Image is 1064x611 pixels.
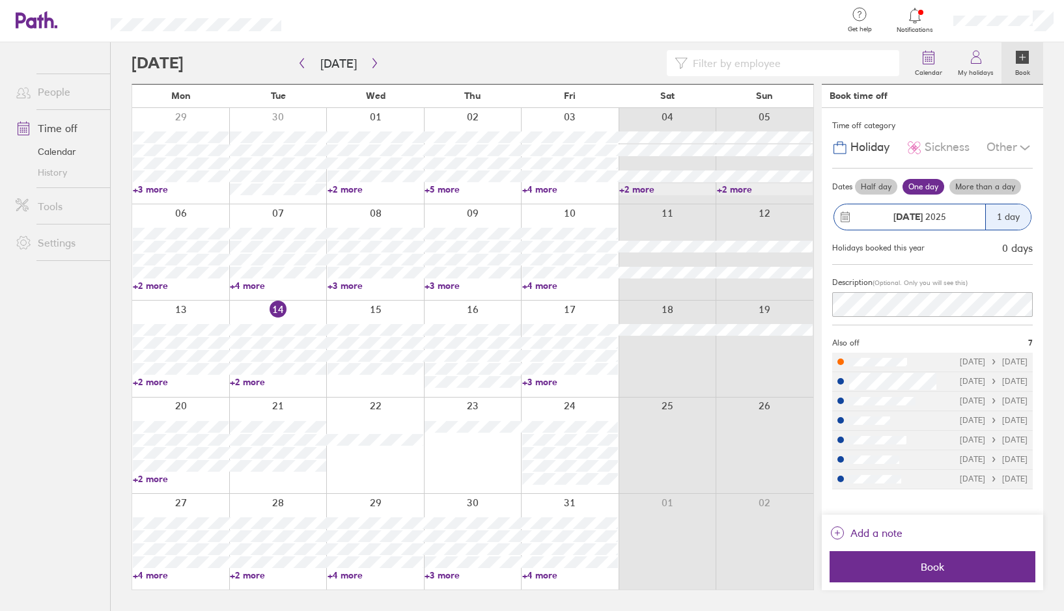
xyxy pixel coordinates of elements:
div: 1 day [985,204,1031,230]
a: +2 more [133,473,229,485]
a: +2 more [619,183,715,195]
span: Thu [464,90,481,101]
button: Book [830,551,1035,582]
span: Also off [832,338,860,347]
span: Get help [839,25,881,33]
a: +2 more [328,183,423,195]
div: Other [987,135,1033,160]
div: [DATE] [DATE] [960,416,1028,425]
a: Settings [5,230,110,256]
div: Holidays booked this year [832,243,925,252]
a: +4 more [133,569,229,581]
span: Wed [366,90,385,101]
a: +4 more [230,280,326,292]
a: Tools [5,193,110,219]
div: [DATE] [DATE] [960,474,1028,483]
span: (Optional. Only you will see this) [873,278,968,287]
div: 0 days [1002,242,1033,254]
span: Sun [756,90,773,101]
a: People [5,79,110,105]
a: +3 more [425,280,520,292]
label: One day [903,179,944,195]
div: [DATE] [DATE] [960,357,1028,366]
a: +2 more [717,183,813,195]
label: Calendar [907,65,950,77]
span: Fri [564,90,576,101]
strong: [DATE] [893,211,923,223]
span: 2025 [893,211,946,222]
span: Book [839,561,1026,573]
span: Dates [832,182,852,191]
a: +3 more [328,280,423,292]
div: [DATE] [DATE] [960,455,1028,464]
a: +2 more [230,376,326,388]
label: Book [1007,65,1038,77]
span: Holiday [850,141,889,154]
span: Sat [660,90,675,101]
div: [DATE] [DATE] [960,435,1028,444]
span: Mon [171,90,191,101]
span: Notifications [894,26,936,34]
input: Filter by employee [688,51,891,75]
a: +4 more [328,569,423,581]
span: Description [832,277,873,287]
button: [DATE] 20251 day [832,197,1033,237]
label: My holidays [950,65,1001,77]
div: [DATE] [DATE] [960,377,1028,386]
button: Add a note [830,523,903,543]
a: +4 more [522,280,618,292]
button: [DATE] [310,53,367,74]
a: +2 more [133,376,229,388]
span: 7 [1028,338,1033,347]
label: Half day [855,179,897,195]
span: Sickness [925,141,970,154]
a: +4 more [522,183,618,195]
div: Time off category [832,116,1033,135]
a: Book [1001,42,1043,84]
a: +3 more [425,569,520,581]
label: More than a day [949,179,1021,195]
a: Calendar [907,42,950,84]
div: Book time off [830,90,888,101]
a: +2 more [230,569,326,581]
a: Notifications [894,7,936,34]
a: History [5,162,110,183]
a: +3 more [522,376,618,388]
span: Tue [271,90,286,101]
span: Add a note [850,523,903,543]
a: +5 more [425,183,520,195]
a: +2 more [133,280,229,292]
a: +4 more [522,569,618,581]
a: Time off [5,115,110,141]
a: +3 more [133,183,229,195]
div: [DATE] [DATE] [960,396,1028,405]
a: My holidays [950,42,1001,84]
a: Calendar [5,141,110,162]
